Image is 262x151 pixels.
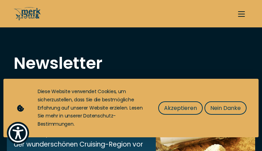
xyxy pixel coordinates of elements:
button: Akzeptieren [158,101,203,115]
button: Nein Danke [204,101,247,115]
button: Show Accessibility Preferences [7,122,29,144]
span: Nein Danke [210,104,241,112]
span: Akzeptieren [164,104,197,112]
h1: Newsletter [14,55,248,72]
div: Diese Website verwendet Cookies, um sicherzustellen, dass Sie die bestmögliche Erfahrung auf unse... [38,88,145,128]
